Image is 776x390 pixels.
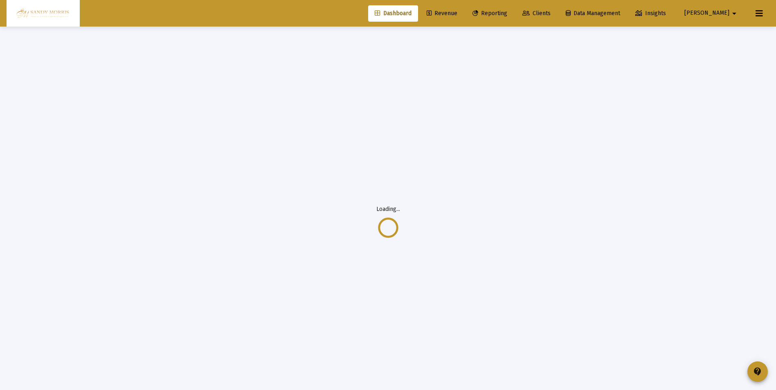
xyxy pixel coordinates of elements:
[559,5,627,22] a: Data Management
[629,5,673,22] a: Insights
[635,10,666,17] span: Insights
[729,5,739,22] mat-icon: arrow_drop_down
[13,5,74,22] img: Dashboard
[472,10,507,17] span: Reporting
[466,5,514,22] a: Reporting
[675,5,749,21] button: [PERSON_NAME]
[368,5,418,22] a: Dashboard
[522,10,551,17] span: Clients
[684,10,729,17] span: [PERSON_NAME]
[516,5,557,22] a: Clients
[753,367,763,377] mat-icon: contact_support
[375,10,412,17] span: Dashboard
[566,10,620,17] span: Data Management
[427,10,457,17] span: Revenue
[420,5,464,22] a: Revenue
